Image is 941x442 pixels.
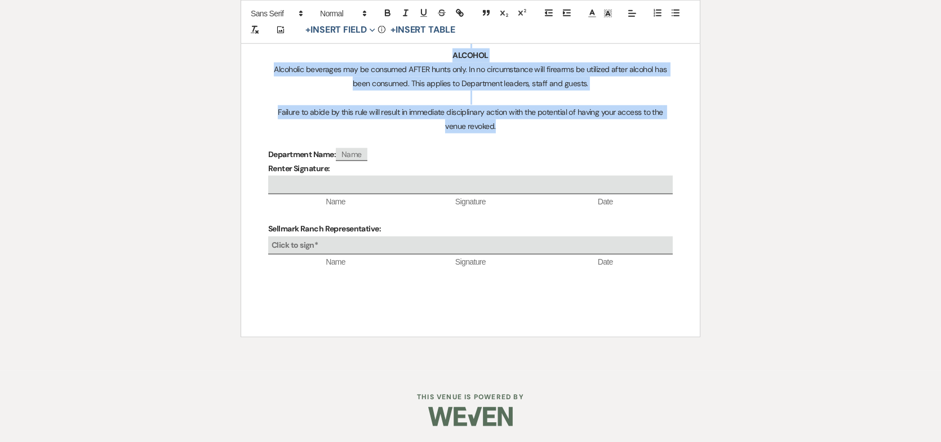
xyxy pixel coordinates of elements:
span: Name [336,148,367,161]
span: Date [538,257,673,268]
p: Alcoholic beverages may be consumed AFTER hunts only. In no circumstance will firearms be utilize... [268,62,673,91]
strong: Sellmark Ranch Representative: [268,224,381,234]
span: Header Formats [315,7,370,20]
span: Name [268,197,403,208]
span: Name [268,257,403,268]
button: Insert Field [301,24,379,37]
span: Signature [403,257,538,268]
span: Text Color [584,7,600,20]
strong: ALCOHOL [452,50,488,60]
span: Text Background Color [600,7,616,20]
span: Signature [403,197,538,208]
strong: Renter Signature: [268,163,330,173]
span: + [305,26,310,35]
p: Failure to abide by this rule will result in immediate disciplinary action with the potential of ... [268,105,673,133]
span: + [390,26,396,35]
button: +Insert Table [387,24,459,37]
img: Weven Logo [428,397,513,436]
span: Alignment [624,7,640,20]
span: Date [538,197,673,208]
b: Click to sign* [272,240,318,250]
strong: Department Name: [268,149,336,159]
